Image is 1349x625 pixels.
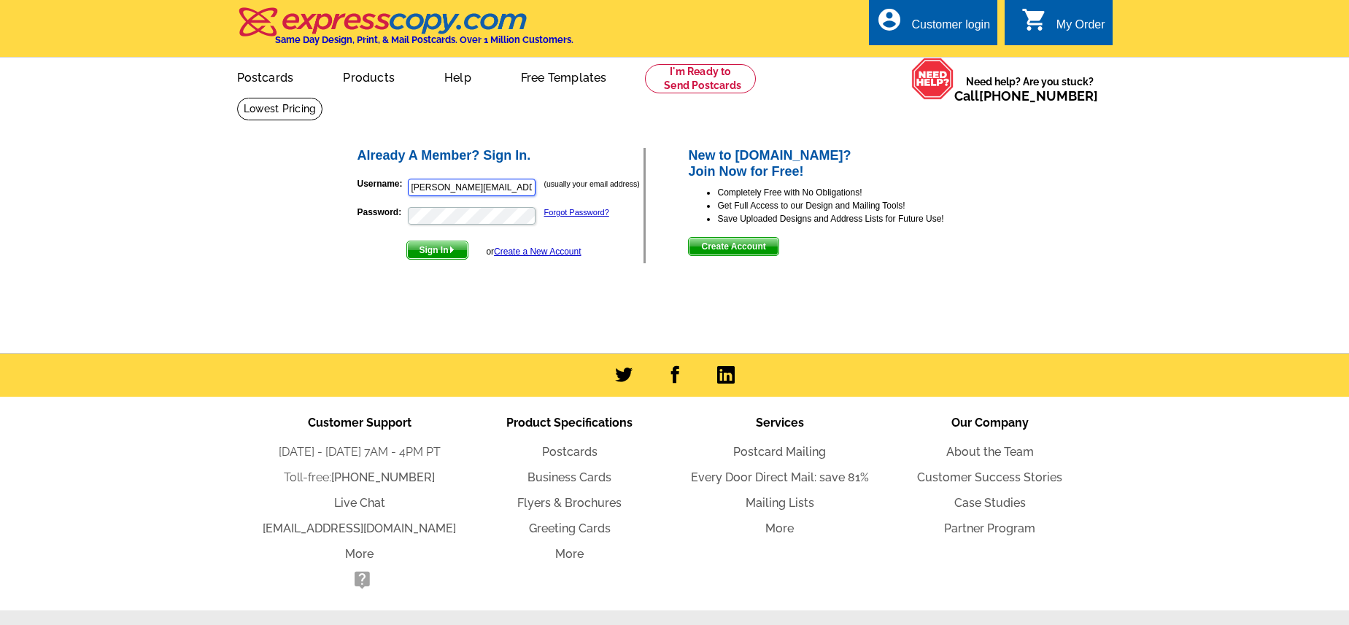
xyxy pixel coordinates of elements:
a: [EMAIL_ADDRESS][DOMAIN_NAME] [263,521,456,535]
span: Create Account [689,238,778,255]
a: Mailing Lists [746,496,814,510]
i: shopping_cart [1021,7,1048,33]
span: Need help? Are you stuck? [954,74,1105,104]
span: Sign In [407,241,468,259]
button: Create Account [688,237,778,256]
h2: New to [DOMAIN_NAME]? Join Now for Free! [688,148,994,179]
a: Products [320,59,418,93]
span: Our Company [951,416,1029,430]
i: account_circle [876,7,902,33]
li: [DATE] - [DATE] 7AM - 4PM PT [255,443,465,461]
a: Business Cards [527,470,611,484]
label: Password: [357,206,406,219]
label: Username: [357,177,406,190]
a: Create a New Account [494,246,581,257]
a: Postcards [542,445,598,459]
a: Postcards [214,59,317,93]
span: Call [954,88,1098,104]
li: Toll-free: [255,469,465,486]
a: Every Door Direct Mail: save 81% [691,470,869,484]
li: Completely Free with No Obligations! [717,186,994,199]
a: [PHONE_NUMBER] [331,470,435,484]
a: Postcard Mailing [733,445,826,459]
a: [PHONE_NUMBER] [979,88,1098,104]
span: Customer Support [308,416,411,430]
a: Forgot Password? [544,208,609,217]
div: My Order [1056,18,1105,39]
a: Partner Program [944,521,1035,535]
a: Same Day Design, Print, & Mail Postcards. Over 1 Million Customers. [237,18,573,45]
a: Free Templates [498,59,630,93]
a: Help [421,59,495,93]
small: (usually your email address) [544,179,640,188]
img: button-next-arrow-white.png [449,246,455,253]
a: About the Team [946,445,1034,459]
h2: Already A Member? Sign In. [357,148,644,164]
a: More [345,547,374,561]
img: help [911,58,954,100]
li: Get Full Access to our Design and Mailing Tools! [717,199,994,212]
span: Product Specifications [506,416,633,430]
a: Flyers & Brochures [517,496,622,510]
span: Services [756,416,804,430]
div: or [486,245,581,258]
a: Greeting Cards [529,521,611,535]
a: More [555,547,584,561]
a: Customer Success Stories [917,470,1062,484]
li: Save Uploaded Designs and Address Lists for Future Use! [717,212,994,225]
a: account_circle Customer login [876,16,990,34]
div: Customer login [911,18,990,39]
button: Sign In [406,241,468,260]
a: shopping_cart My Order [1021,16,1105,34]
a: Live Chat [334,496,385,510]
a: Case Studies [954,496,1026,510]
a: More [765,521,794,535]
h4: Same Day Design, Print, & Mail Postcards. Over 1 Million Customers. [275,34,573,45]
